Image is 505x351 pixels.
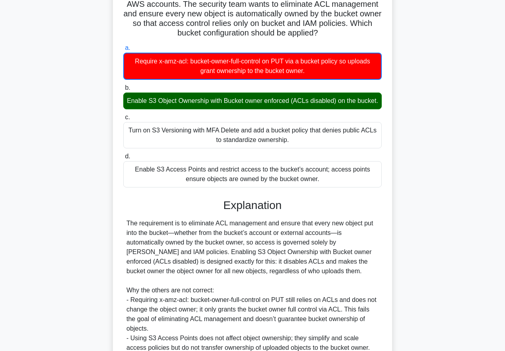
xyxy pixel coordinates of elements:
[123,53,382,80] div: Require x-amz-acl: bucket-owner-full-control on PUT via a bucket policy so uploads grant ownershi...
[123,161,382,187] div: Enable S3 Access Points and restrict access to the bucket’s account; access points ensure objects...
[125,114,130,120] span: c.
[125,84,130,91] span: b.
[123,93,382,109] div: Enable S3 Object Ownership with Bucket owner enforced (ACLs disabled) on the bucket.
[123,122,382,148] div: Turn on S3 Versioning with MFA Delete and add a bucket policy that denies public ACLs to standard...
[125,153,130,160] span: d.
[125,44,130,51] span: a.
[128,199,377,212] h3: Explanation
